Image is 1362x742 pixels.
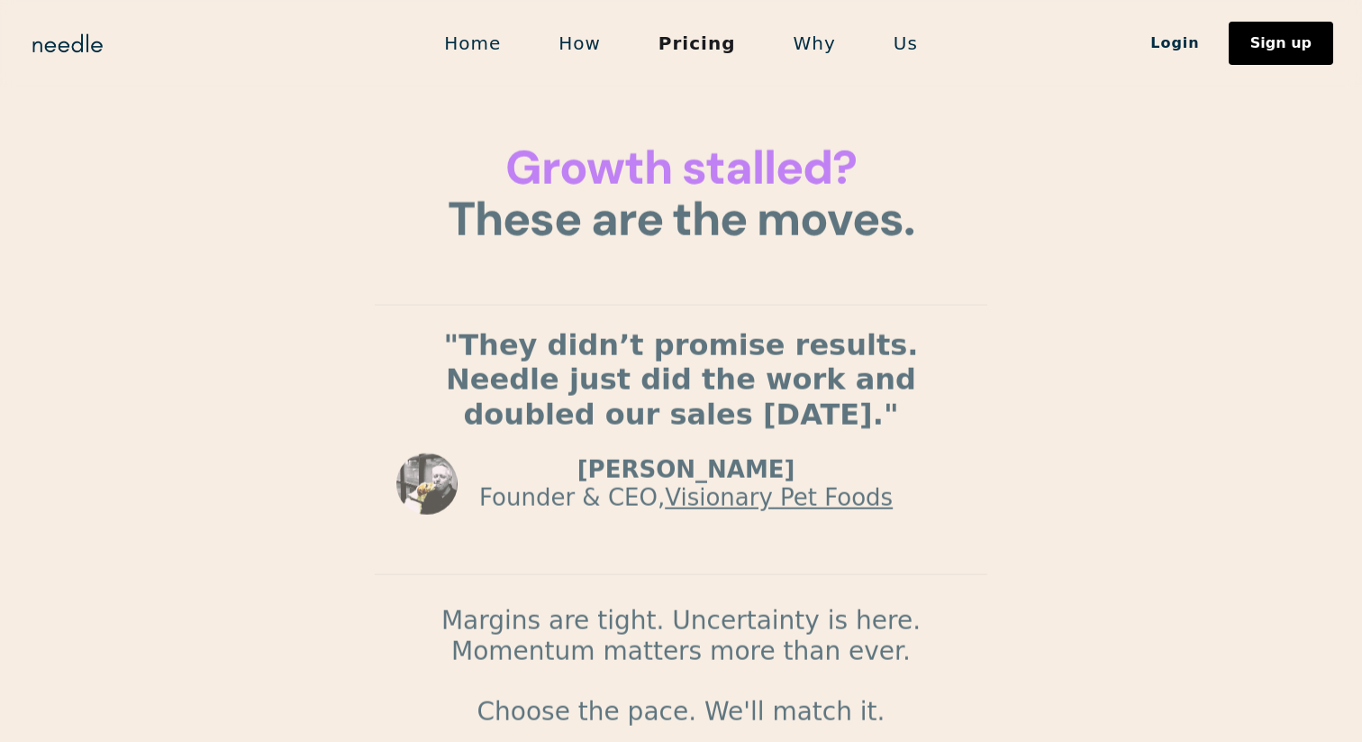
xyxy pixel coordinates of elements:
[865,24,947,62] a: Us
[375,605,987,726] p: Margins are tight. Uncertainty is here. Momentum matters more than ever. Choose the pace. We'll m...
[415,24,530,62] a: Home
[530,24,630,62] a: How
[375,142,987,245] h1: These are the moves.
[1250,36,1312,50] div: Sign up
[630,24,765,62] a: Pricing
[1121,28,1229,59] a: Login
[479,456,893,484] p: [PERSON_NAME]
[479,484,893,512] p: Founder & CEO,
[505,137,856,198] span: Growth stalled?
[1229,22,1333,65] a: Sign up
[665,484,893,511] a: Visionary Pet Foods
[765,24,865,62] a: Why
[444,328,919,432] strong: "They didn’t promise results. Needle just did the work and doubled our sales [DATE]."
